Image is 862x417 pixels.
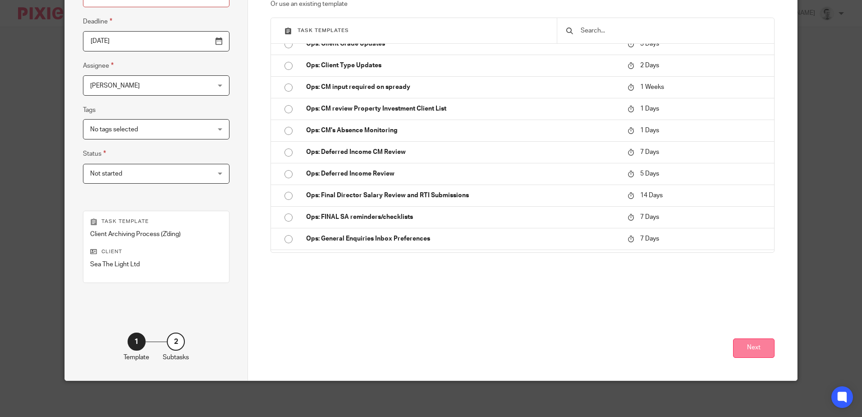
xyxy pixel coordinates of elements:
[90,248,222,255] p: Client
[90,260,222,269] p: Sea The Light Ltd
[640,192,663,199] span: 14 Days
[306,61,619,70] p: Ops: Client Type Updates
[306,169,619,178] p: Ops: Deferred Income Review
[640,214,659,220] span: 7 Days
[163,353,189,362] p: Subtasks
[306,213,619,222] p: Ops: FINAL SA reminders/checklists
[83,106,96,115] label: Tags
[83,60,114,71] label: Assignee
[83,31,229,51] input: Pick a date
[90,230,222,239] p: Client Archiving Process (Z'ding)
[90,126,138,133] span: No tags selected
[90,171,122,177] span: Not started
[306,39,619,48] p: Ops: Client Grade Updates
[167,333,185,351] div: 2
[306,148,619,157] p: Ops: Deferred Income CM Review
[640,41,659,47] span: 3 Days
[640,62,659,69] span: 2 Days
[306,104,619,113] p: Ops: CM review Property Investment Client List
[640,171,659,177] span: 5 Days
[306,126,619,135] p: Ops: CM's Absence Monitoring
[128,333,146,351] div: 1
[640,127,659,134] span: 1 Days
[306,234,619,243] p: Ops: General Enquiries Inbox Preferences
[90,218,222,225] p: Task template
[580,26,765,36] input: Search...
[640,149,659,155] span: 7 Days
[640,236,659,242] span: 7 Days
[306,83,619,92] p: Ops: CM input required on spready
[306,191,619,200] p: Ops: Final Director Salary Review and RTI Submissions
[733,338,775,358] button: Next
[640,106,659,112] span: 1 Days
[640,84,664,90] span: 1 Weeks
[90,83,140,89] span: [PERSON_NAME]
[83,16,112,27] label: Deadline
[83,148,106,159] label: Status
[124,353,149,362] p: Template
[298,28,349,33] span: Task templates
